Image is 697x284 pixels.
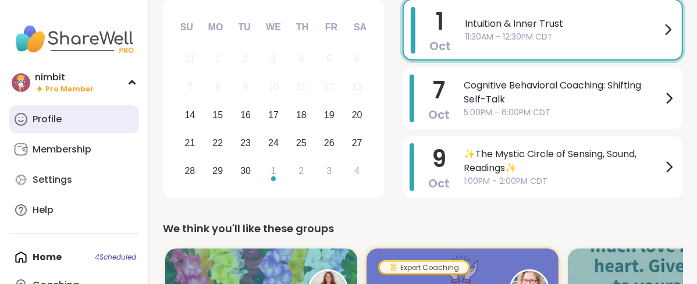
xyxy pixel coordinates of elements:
div: Not available Thursday, September 4th, 2025 [289,47,314,72]
div: Sa [347,15,373,40]
div: Choose Sunday, September 14th, 2025 [177,103,202,128]
div: 6 [354,51,360,67]
div: nimbit [35,71,94,84]
span: 9 [432,143,446,175]
div: Choose Saturday, September 20th, 2025 [344,103,369,128]
div: 11 [296,79,307,95]
div: 12 [324,79,335,95]
img: ShareWell Nav Logo [9,19,139,59]
div: Su [174,15,200,40]
span: ✨The Mystic Circle of Sensing, Sound, Readings✨ [464,147,662,175]
span: Intuition & Inner Trust [465,17,661,31]
div: Choose Wednesday, September 24th, 2025 [261,130,286,155]
a: Settings [9,166,139,194]
div: We think you'll like these groups [163,221,683,237]
div: Choose Thursday, October 2nd, 2025 [289,158,314,183]
div: Not available Friday, September 12th, 2025 [317,75,342,100]
div: 30 [240,163,251,179]
div: Choose Monday, September 15th, 2025 [205,103,230,128]
div: Not available Monday, September 1st, 2025 [205,47,230,72]
div: 7 [187,79,193,95]
div: Not available Monday, September 8th, 2025 [205,75,230,100]
div: 17 [268,107,279,123]
div: Expert Coaching [380,262,468,274]
div: 19 [324,107,335,123]
div: Not available Saturday, September 13th, 2025 [344,75,369,100]
div: 31 [184,51,195,67]
div: 15 [212,107,223,123]
div: 21 [184,135,195,151]
div: Settings [33,173,72,186]
div: Th [290,15,315,40]
span: Cognitive Behavioral Coaching: Shifting Self-Talk [464,79,662,106]
div: 25 [296,135,307,151]
div: Choose Tuesday, September 30th, 2025 [233,158,258,183]
div: 10 [268,79,279,95]
div: Not available Sunday, August 31st, 2025 [177,47,202,72]
div: Choose Friday, September 26th, 2025 [317,130,342,155]
span: 1 [436,5,444,38]
div: Help [33,204,54,216]
div: We [261,15,286,40]
span: Pro Member [45,84,94,94]
div: Choose Monday, September 29th, 2025 [205,158,230,183]
div: Not available Friday, September 5th, 2025 [317,47,342,72]
div: Choose Monday, September 22nd, 2025 [205,130,230,155]
span: 5:00PM - 6:00PM CDT [464,106,662,119]
div: Not available Thursday, September 11th, 2025 [289,75,314,100]
div: Choose Friday, September 19th, 2025 [317,103,342,128]
div: 2 [298,163,304,179]
div: Choose Tuesday, September 23rd, 2025 [233,130,258,155]
div: 20 [352,107,362,123]
div: 22 [212,135,223,151]
span: Oct [429,38,451,54]
div: 24 [268,135,279,151]
div: 4 [354,163,360,179]
div: 23 [240,135,251,151]
div: Choose Sunday, September 28th, 2025 [177,158,202,183]
div: Choose Tuesday, September 16th, 2025 [233,103,258,128]
div: 5 [326,51,332,67]
div: 9 [243,79,248,95]
div: 1 [271,163,276,179]
a: Membership [9,136,139,164]
div: Choose Wednesday, October 1st, 2025 [261,158,286,183]
div: 27 [352,135,362,151]
div: Choose Wednesday, September 17th, 2025 [261,103,286,128]
div: Not available Tuesday, September 9th, 2025 [233,75,258,100]
div: Choose Saturday, October 4th, 2025 [344,158,369,183]
div: Choose Thursday, September 18th, 2025 [289,103,314,128]
div: Not available Sunday, September 7th, 2025 [177,75,202,100]
span: 11:30AM - 12:30PM CDT [465,31,661,43]
div: 18 [296,107,307,123]
div: 1 [215,51,221,67]
div: Mo [202,15,228,40]
div: 28 [184,163,195,179]
div: Profile [33,113,62,126]
div: Choose Sunday, September 21st, 2025 [177,130,202,155]
div: Not available Tuesday, September 2nd, 2025 [233,47,258,72]
div: Tu [232,15,257,40]
a: Help [9,196,139,224]
div: Membership [33,143,91,156]
div: 13 [352,79,362,95]
div: Not available Wednesday, September 10th, 2025 [261,75,286,100]
div: month 2025-09 [176,45,371,184]
span: Oct [428,106,450,123]
span: Oct [428,175,450,191]
div: 29 [212,163,223,179]
div: 14 [184,107,195,123]
a: Profile [9,105,139,133]
div: 3 [271,51,276,67]
div: 8 [215,79,221,95]
img: nimbit [12,73,30,92]
div: Not available Saturday, September 6th, 2025 [344,47,369,72]
div: Choose Saturday, September 27th, 2025 [344,130,369,155]
span: 7 [433,74,445,106]
div: 26 [324,135,335,151]
div: 2 [243,51,248,67]
div: Choose Thursday, September 25th, 2025 [289,130,314,155]
span: 1:00PM - 2:00PM CDT [464,175,662,187]
div: 16 [240,107,251,123]
div: Fr [318,15,344,40]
